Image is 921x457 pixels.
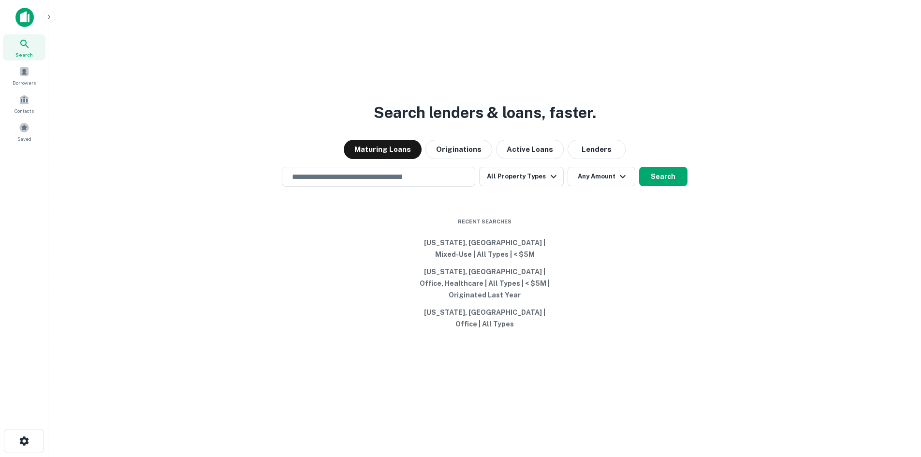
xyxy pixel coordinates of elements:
button: Lenders [568,140,626,159]
h3: Search lenders & loans, faster. [374,101,596,124]
a: Search [3,34,45,60]
span: Saved [17,135,31,143]
button: Any Amount [568,167,635,186]
button: [US_STATE], [GEOGRAPHIC_DATA] | Mixed-Use | All Types | < $5M [412,234,557,263]
button: Active Loans [496,140,564,159]
img: capitalize-icon.png [15,8,34,27]
button: [US_STATE], [GEOGRAPHIC_DATA] | Office, Healthcare | All Types | < $5M | Originated Last Year [412,263,557,304]
button: [US_STATE], [GEOGRAPHIC_DATA] | Office | All Types [412,304,557,333]
a: Saved [3,118,45,145]
button: Search [639,167,687,186]
span: Search [15,51,33,59]
button: Originations [425,140,492,159]
button: Maturing Loans [344,140,422,159]
span: Recent Searches [412,218,557,226]
iframe: Chat Widget [873,380,921,426]
button: All Property Types [479,167,563,186]
a: Borrowers [3,62,45,88]
span: Contacts [15,107,34,115]
a: Contacts [3,90,45,117]
span: Borrowers [13,79,36,87]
